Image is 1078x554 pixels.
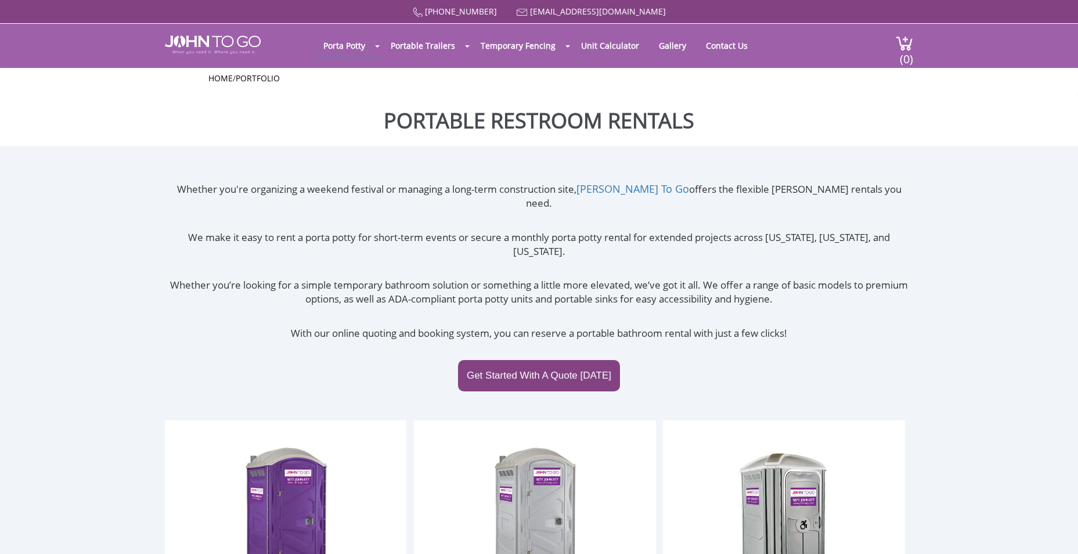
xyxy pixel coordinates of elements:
[572,34,648,57] a: Unit Calculator
[165,35,261,54] img: JOHN to go
[413,8,423,17] img: Call
[1032,508,1078,554] button: Live Chat
[472,34,564,57] a: Temporary Fencing
[165,326,913,340] p: With our online quoting and booking system, you can reserve a portable bathroom rental with just ...
[165,278,913,307] p: Whether you’re looking for a simple temporary bathroom solution or something a little more elevat...
[530,6,666,17] a: [EMAIL_ADDRESS][DOMAIN_NAME]
[517,9,528,16] img: Mail
[697,34,756,57] a: Contact Us
[165,231,913,259] p: We make it easy to rent a porta potty for short-term events or secure a monthly porta potty renta...
[650,34,695,57] a: Gallery
[382,34,464,57] a: Portable Trailers
[896,35,913,51] img: cart a
[208,73,233,84] a: Home
[236,73,280,84] a: Portfolio
[208,73,870,84] ul: /
[899,42,913,67] span: (0)
[165,182,913,211] p: Whether you're organizing a weekend festival or managing a long-term construction site, offers th...
[425,6,497,17] a: [PHONE_NUMBER]
[576,182,689,196] a: [PERSON_NAME] To Go
[458,360,620,391] a: Get Started With A Quote [DATE]
[315,34,374,57] a: Porta Potty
